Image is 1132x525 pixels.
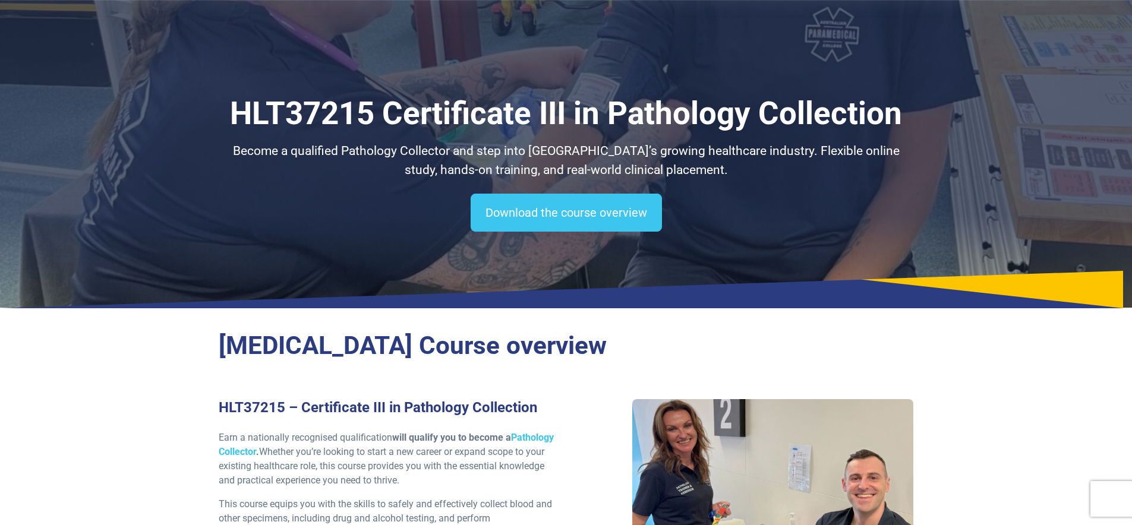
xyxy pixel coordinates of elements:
p: Become a qualified Pathology Collector and step into [GEOGRAPHIC_DATA]’s growing healthcare indus... [219,142,914,179]
a: Download the course overview [471,194,662,232]
h2: [MEDICAL_DATA] Course overview [219,331,914,361]
strong: will qualify you to become a . [219,432,554,457]
h3: HLT37215 – Certificate III in Pathology Collection [219,399,559,416]
p: Earn a nationally recognised qualification Whether you’re looking to start a new career or expand... [219,431,559,488]
h1: HLT37215 Certificate III in Pathology Collection [219,95,914,132]
a: Pathology Collector [219,432,554,457]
